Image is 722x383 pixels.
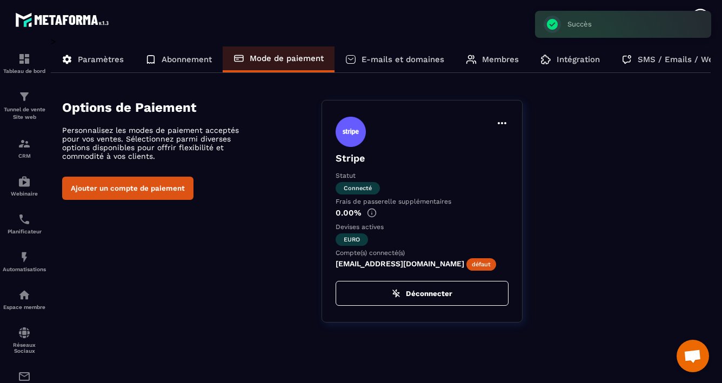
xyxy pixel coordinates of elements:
p: Statut [336,172,509,179]
h4: Options de Paiement [62,100,322,115]
a: schedulerschedulerPlanificateur [3,205,46,243]
p: Intégration [557,55,600,64]
span: Connecté [336,182,380,194]
img: logo [15,10,112,30]
p: Stripe [336,152,509,164]
img: automations [18,175,31,188]
p: Automatisations [3,266,46,272]
p: Abonnement [162,55,212,64]
a: automationsautomationsWebinaire [3,167,46,205]
button: Ajouter un compte de paiement [62,177,193,200]
p: Planificateur [3,229,46,234]
p: 0.00% [336,208,509,218]
button: Déconnecter [336,281,509,306]
p: Tableau de bord [3,68,46,74]
img: social-network [18,326,31,339]
img: formation [18,52,31,65]
a: formationformationTunnel de vente Site web [3,82,46,129]
a: automationsautomationsEspace membre [3,280,46,318]
img: info-gr.5499bf25.svg [367,208,377,218]
span: défaut [466,258,496,271]
span: euro [336,233,368,246]
p: [EMAIL_ADDRESS][DOMAIN_NAME] [336,259,509,270]
img: scheduler [18,213,31,226]
a: automationsautomationsAutomatisations [3,243,46,280]
p: E-mails et domaines [362,55,444,64]
img: zap-off.84e09383.svg [392,289,400,298]
img: email [18,370,31,383]
p: Mode de paiement [250,53,324,63]
p: Compte(s) connecté(s) [336,249,509,257]
a: social-networksocial-networkRéseaux Sociaux [3,318,46,362]
p: Paramètres [78,55,124,64]
a: formationformationCRM [3,129,46,167]
div: > [51,36,711,339]
img: formation [18,137,31,150]
a: formationformationTableau de bord [3,44,46,82]
img: automations [18,251,31,264]
p: Réseaux Sociaux [3,342,46,354]
p: Espace membre [3,304,46,310]
p: Personnalisez les modes de paiement acceptés pour vos ventes. Sélectionnez parmi diverses options... [62,126,251,160]
img: automations [18,288,31,301]
p: Frais de passerelle supplémentaires [336,198,509,205]
img: formation [18,90,31,103]
p: CRM [3,153,46,159]
div: Ouvrir le chat [677,340,709,372]
p: Devises actives [336,223,509,231]
p: Membres [482,55,519,64]
p: Tunnel de vente Site web [3,106,46,121]
p: Webinaire [3,191,46,197]
img: stripe.9bed737a.svg [336,117,366,147]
